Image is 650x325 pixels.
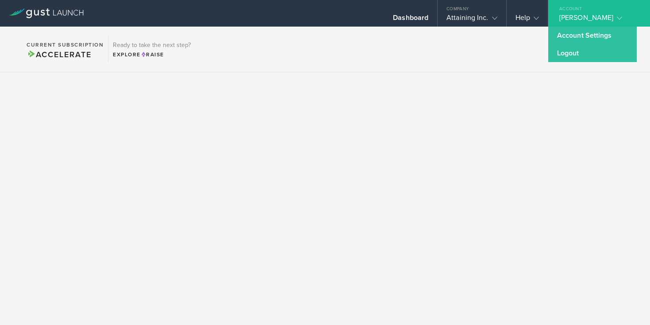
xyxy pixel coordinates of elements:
h2: Current Subscription [27,42,104,47]
span: Accelerate [27,50,91,59]
div: Ready to take the next step?ExploreRaise [108,35,195,63]
div: [PERSON_NAME] [559,13,635,27]
iframe: Chat Widget [606,282,650,325]
div: Help [515,13,539,27]
div: Attaining Inc. [446,13,497,27]
div: Explore [113,51,191,59]
h3: Ready to take the next step? [113,42,191,48]
span: Raise [141,51,164,58]
div: Dashboard [393,13,428,27]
